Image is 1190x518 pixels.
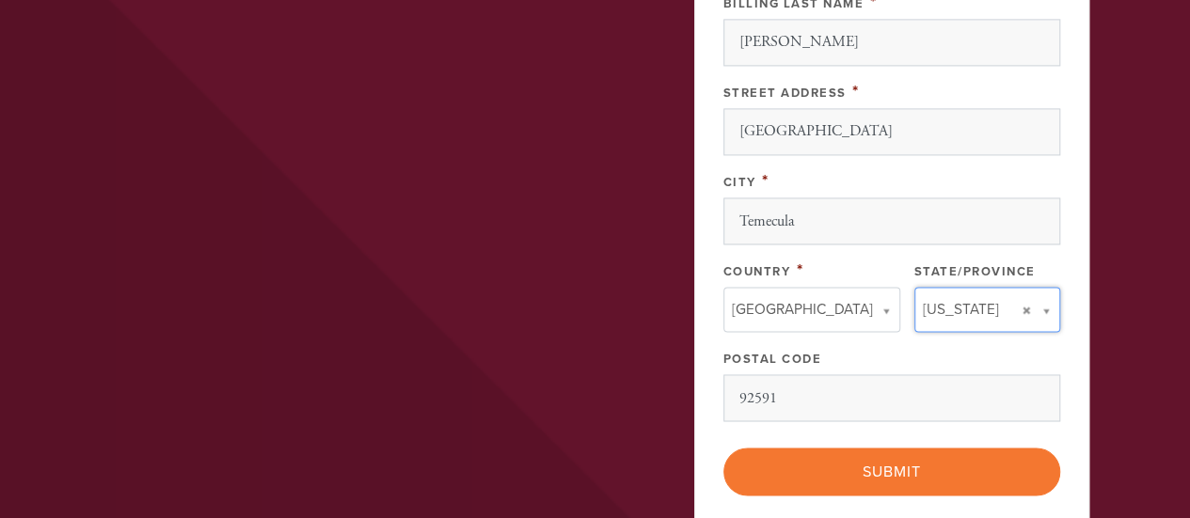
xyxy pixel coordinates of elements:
[723,352,822,367] label: Postal Code
[914,264,1036,279] label: State/Province
[797,259,804,280] span: This field is required.
[723,86,847,101] label: Street Address
[923,297,999,322] span: [US_STATE]
[723,264,791,279] label: Country
[723,287,900,332] a: [GEOGRAPHIC_DATA]
[723,175,756,190] label: City
[852,81,860,102] span: This field is required.
[732,297,873,322] span: [GEOGRAPHIC_DATA]
[914,287,1060,332] a: [US_STATE]
[723,447,1060,494] input: Submit
[762,170,770,191] span: This field is required.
